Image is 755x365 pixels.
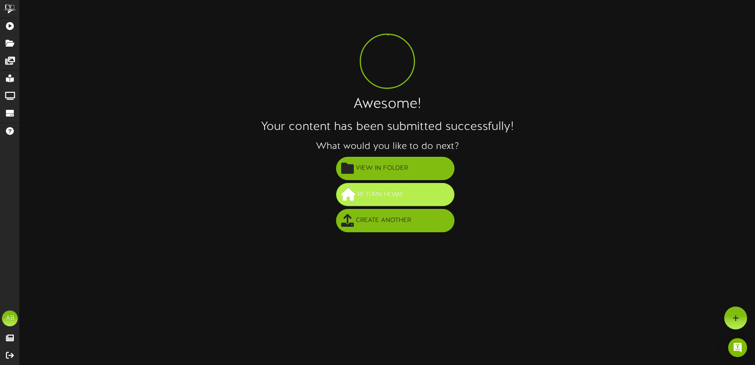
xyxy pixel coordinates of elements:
[20,97,755,113] h1: Awesome!
[355,188,406,201] span: Return Home
[2,310,18,326] div: AB
[336,209,455,232] button: Create Another
[728,338,747,357] div: Open Intercom Messenger
[354,162,410,175] span: View in Folder
[336,157,455,180] button: View in Folder
[336,183,455,206] button: Return Home
[20,120,755,134] h2: Your content has been submitted successfully!
[354,214,413,227] span: Create Another
[20,141,755,152] h3: What would you like to do next?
